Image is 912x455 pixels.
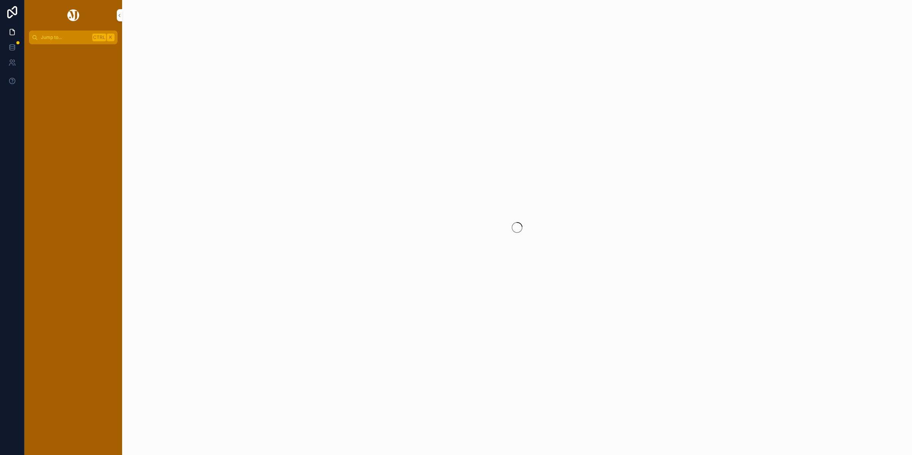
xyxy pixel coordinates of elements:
[24,44,122,58] div: scrollable content
[29,31,118,44] button: Jump to...CtrlK
[41,34,89,40] span: Jump to...
[108,34,114,40] span: K
[66,9,81,21] img: App logo
[92,34,106,41] span: Ctrl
